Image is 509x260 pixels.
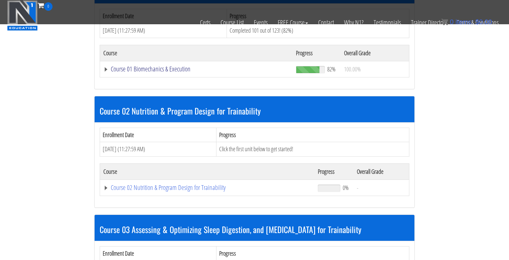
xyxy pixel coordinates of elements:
[100,163,314,180] th: Course
[44,2,53,11] span: 0
[353,180,409,196] td: -
[341,61,409,77] td: 100.00%
[195,11,215,34] a: Certs
[38,1,53,10] a: 0
[441,18,492,26] a: 0 items: $0.00
[273,11,313,34] a: FREE Course
[353,163,409,180] th: Overall Grade
[293,45,341,61] th: Progress
[339,11,369,34] a: Why N1?
[441,19,448,25] img: icon11.png
[103,184,311,191] a: Course 02 Nutrition & Program Design for Trainability
[450,18,453,26] span: 0
[327,65,336,73] span: 82%
[100,225,409,234] h3: Course 03 Assessing & Optimizing Sleep Digestion, and [MEDICAL_DATA] for Trainability
[100,45,293,61] th: Course
[341,45,409,61] th: Overall Grade
[7,0,38,31] img: n1-education
[452,11,504,34] a: Terms & Conditions
[455,18,473,26] span: items:
[249,11,273,34] a: Events
[100,106,409,115] h3: Course 02 Nutrition & Program Design for Trainability
[100,128,216,142] th: Enrollment Date
[216,142,409,157] td: Click the first unit below to get started!
[313,11,339,34] a: Contact
[406,11,452,34] a: Trainer Directory
[475,18,479,26] span: $
[215,11,249,34] a: Course List
[343,184,349,191] span: 0%
[475,18,492,26] bdi: 0.00
[100,142,216,157] td: [DATE] (11:27:59 AM)
[369,11,406,34] a: Testimonials
[103,66,289,72] a: Course 01 Biomechanics & Execution
[216,128,409,142] th: Progress
[314,163,353,180] th: Progress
